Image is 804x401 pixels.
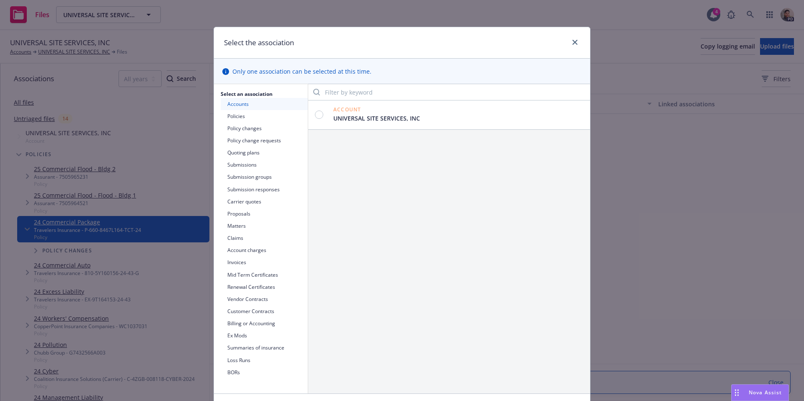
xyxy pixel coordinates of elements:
button: Carrier quotes [221,195,308,208]
button: Accounts [221,98,308,110]
a: close [570,37,580,47]
button: Claims [221,232,308,244]
button: Ex Mods [221,329,308,342]
h2: Select an association [214,90,308,98]
button: Submission groups [221,171,308,183]
button: Nova Assist [731,384,789,401]
button: Submission responses [221,183,308,195]
button: Mid Term Certificates [221,269,308,281]
span: Nova Assist [749,389,782,396]
button: Policies [221,110,308,122]
button: Loss Runs [221,354,308,366]
input: Filter by keyword [308,84,590,100]
button: Proposals [221,208,308,220]
button: Submissions [221,159,308,171]
button: Account charges [221,244,308,256]
button: Vendor Contracts [221,293,308,305]
button: BORs [221,366,308,378]
button: Quoting plans [221,147,308,159]
span: Account [333,107,361,112]
h1: Select the association [224,37,294,48]
button: Invoices [221,256,308,268]
button: Policy change requests [221,134,308,147]
button: Policy changes [221,122,308,134]
button: Billing or Accounting [221,317,308,329]
span: Only one association can be selected at this time. [232,67,371,76]
span: UNIVERSAL SITE SERVICES, INC [333,114,583,123]
button: Matters [221,220,308,232]
button: Renewal Certificates [221,281,308,293]
button: Customer Contracts [221,305,308,317]
button: Summaries of insurance [221,342,308,354]
div: Drag to move [732,385,742,401]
